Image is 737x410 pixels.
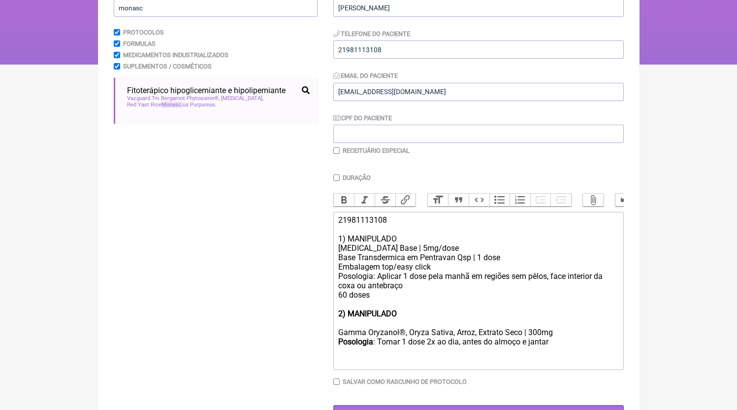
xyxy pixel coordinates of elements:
strong: 2) MANIPULADO [338,309,397,318]
label: CPF do Paciente [333,114,392,122]
button: Link [395,194,416,206]
span: Monasc [161,102,183,108]
span: Red Yast Rice us Purpureus [127,102,217,108]
label: Suplementos / Cosméticos [123,63,212,70]
button: Strikethrough [375,194,395,206]
button: Bold [334,194,354,206]
button: Undo [615,194,636,206]
button: Attach Files [583,194,604,206]
button: Bullets [489,194,510,206]
button: Italic [354,194,375,206]
label: Formulas [123,40,156,47]
span: Vazguard Tm Bergamot Phytosome® [127,95,220,102]
button: Heading [428,194,449,206]
label: Medicamentos Industrializados [123,51,228,59]
label: Telefone do Paciente [333,30,411,37]
label: Receituário Especial [343,147,410,154]
strong: Posologia [338,337,373,346]
span: [MEDICAL_DATA] [221,95,263,102]
div: : Tomar 1 dose 2x ao dia, antes do almoço e jantar ㅤ [338,337,618,357]
button: Decrease Level [530,194,551,206]
label: Email do Paciente [333,72,398,79]
label: Duração [343,174,371,181]
button: Numbers [510,194,530,206]
div: 21981113108 1) MANIPULADO [MEDICAL_DATA] Base | 5mg/dose Base Transdermica em Pentravan Qsp | 1 d... [338,215,618,309]
button: Code [469,194,489,206]
div: Gamma Oryzanol®, Oryza Sativa, Arroz, Extrato Seco | 300mg [338,328,618,337]
label: Salvar como rascunho de Protocolo [343,378,467,385]
label: Protocolos [123,29,164,36]
button: Increase Level [550,194,571,206]
button: Quote [448,194,469,206]
span: Fitoterápico hipoglicemiante e hipolipemiante [127,86,286,95]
